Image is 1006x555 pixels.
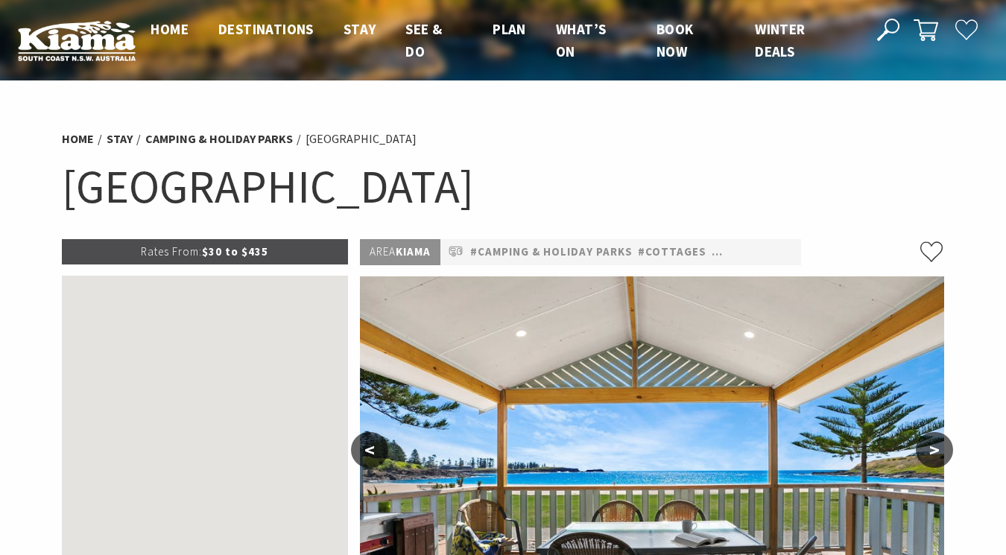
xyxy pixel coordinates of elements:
span: Rates From: [141,244,202,259]
button: < [351,432,388,468]
span: Area [370,244,396,259]
a: Home [62,131,94,147]
span: Home [151,20,189,38]
p: $30 to $435 [62,239,348,264]
span: See & Do [405,20,442,60]
li: [GEOGRAPHIC_DATA] [306,130,417,149]
a: Stay [107,131,133,147]
span: Winter Deals [755,20,805,60]
span: What’s On [556,20,606,60]
a: #Camping & Holiday Parks [470,243,633,261]
img: Kiama Logo [18,20,136,60]
h1: [GEOGRAPHIC_DATA] [62,156,944,217]
span: Stay [344,20,376,38]
a: #Cottages [638,243,706,261]
nav: Main Menu [136,18,860,63]
span: Book now [657,20,694,60]
a: Camping & Holiday Parks [145,131,293,147]
p: Kiama [360,239,440,265]
span: Plan [493,20,526,38]
button: > [916,432,953,468]
span: Destinations [218,20,314,38]
a: #Pet Friendly [712,243,798,261]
